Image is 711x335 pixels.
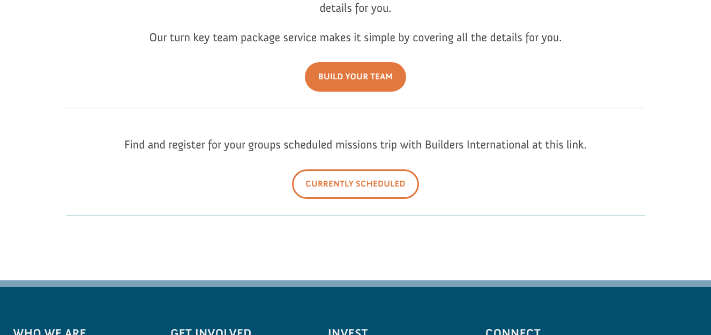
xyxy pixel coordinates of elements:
img: US.png [19,43,27,50]
span: [GEOGRAPHIC_DATA] , [GEOGRAPHIC_DATA] [29,43,147,50]
button: Donate [152,21,199,41]
span: Our turn key team package service makes it simple by covering all the details for you. [149,30,562,44]
a: Currently Scheduled [292,169,419,199]
strong: Project Shovel Ready [25,33,88,41]
a: Build Your Team [305,62,406,92]
div: to [19,33,147,41]
div: [PERSON_NAME] donated $200 [19,11,147,32]
img: emoji partyFace [19,23,28,31]
span: Find and register for your groups scheduled missions trip with Builders International at this link. [124,137,587,152]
